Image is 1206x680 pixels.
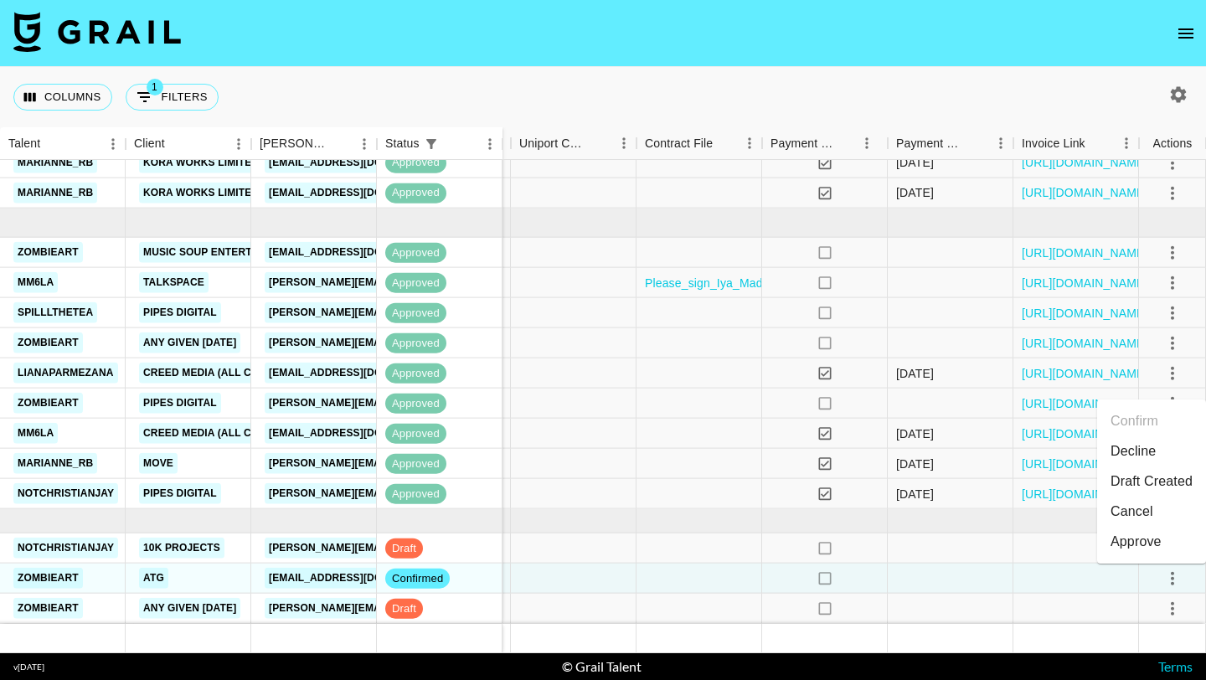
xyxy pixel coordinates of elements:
[1022,394,1148,411] a: [URL][DOMAIN_NAME]
[265,332,538,353] a: [PERSON_NAME][EMAIL_ADDRESS][DOMAIN_NAME]
[139,423,313,444] a: Creed Media (All Campaigns)
[352,131,377,157] button: Menu
[420,132,443,156] div: 1 active filter
[13,183,97,203] a: marianne_rb
[139,332,240,353] a: Any given [DATE]
[1158,298,1187,327] button: select merge strategy
[13,483,118,504] a: notchristianjay
[888,127,1013,160] div: Payment Sent Date
[265,242,452,263] a: [EMAIL_ADDRESS][DOMAIN_NAME]
[139,598,240,619] a: Any given [DATE]
[265,483,538,504] a: [PERSON_NAME][EMAIL_ADDRESS][DOMAIN_NAME]
[1158,564,1187,592] button: select merge strategy
[385,335,446,351] span: approved
[1022,425,1148,441] a: [URL][DOMAIN_NAME]
[1085,131,1109,155] button: Sort
[385,600,423,616] span: draft
[896,127,965,160] div: Payment Sent Date
[1158,178,1187,207] button: select merge strategy
[8,127,40,160] div: Talent
[13,423,58,444] a: mm6la
[1013,127,1139,160] div: Invoice Link
[1022,485,1148,502] a: [URL][DOMAIN_NAME]
[385,570,450,586] span: confirmed
[385,275,446,291] span: approved
[1153,127,1193,160] div: Actions
[443,132,466,156] button: Sort
[265,538,624,559] a: [PERSON_NAME][EMAIL_ADDRESS][PERSON_NAME][DOMAIN_NAME]
[13,332,83,353] a: zombieart
[511,127,636,160] div: Uniport Contact Email
[139,393,221,414] a: Pipes Digital
[13,84,112,111] button: Select columns
[836,131,859,155] button: Sort
[1158,658,1193,674] a: Terms
[385,185,446,201] span: approved
[265,363,452,384] a: [EMAIL_ADDRESS][DOMAIN_NAME]
[40,132,64,156] button: Sort
[896,485,934,502] div: 31/07/2025
[385,425,446,441] span: approved
[588,131,611,155] button: Sort
[477,131,502,157] button: Menu
[1022,154,1148,171] a: [URL][DOMAIN_NAME]
[1097,497,1206,527] li: Cancel
[265,393,538,414] a: [PERSON_NAME][EMAIL_ADDRESS][DOMAIN_NAME]
[1158,148,1187,177] button: select merge strategy
[1158,238,1187,266] button: select merge strategy
[265,598,538,619] a: [PERSON_NAME][EMAIL_ADDRESS][DOMAIN_NAME]
[265,272,624,293] a: [PERSON_NAME][EMAIL_ADDRESS][PERSON_NAME][DOMAIN_NAME]
[1022,274,1148,291] a: [URL][DOMAIN_NAME]
[713,131,736,155] button: Sort
[385,456,446,471] span: approved
[385,155,446,171] span: approved
[385,245,446,260] span: approved
[562,658,642,675] div: © Grail Talent
[265,423,452,444] a: [EMAIL_ADDRESS][DOMAIN_NAME]
[385,486,446,502] span: approved
[139,152,263,173] a: KORA WORKS LIMITED
[519,127,588,160] div: Uniport Contact Email
[226,131,251,157] button: Menu
[13,453,97,474] a: marianne_rb
[147,79,163,95] span: 1
[1022,334,1148,351] a: [URL][DOMAIN_NAME]
[896,425,934,441] div: 02/07/2025
[1158,268,1187,296] button: select merge strategy
[1022,455,1148,471] a: [URL][DOMAIN_NAME]
[854,131,879,156] button: Menu
[770,127,836,160] div: Payment Sent
[13,568,83,589] a: zombieart
[134,127,165,160] div: Client
[260,127,328,160] div: [PERSON_NAME]
[385,127,511,160] div: Invoice Notes
[1097,436,1206,466] li: Decline
[265,453,538,474] a: [PERSON_NAME][EMAIL_ADDRESS][DOMAIN_NAME]
[13,152,97,173] a: marianne_rb
[385,305,446,321] span: approved
[139,363,313,384] a: Creed Media (All Campaigns)
[13,12,181,52] img: Grail Talent
[645,127,713,160] div: Contract File
[265,183,452,203] a: [EMAIL_ADDRESS][DOMAIN_NAME]
[328,132,352,156] button: Sort
[139,272,209,293] a: Talkspace
[896,455,934,471] div: 08/08/2025
[1169,17,1203,50] button: open drawer
[896,154,934,171] div: 06/07/2025
[139,242,302,263] a: Music Soup Entertainment
[896,184,934,201] div: 15/07/2025
[1139,127,1206,160] div: Actions
[385,395,446,411] span: approved
[1111,532,1162,552] div: Approve
[1022,364,1148,381] a: [URL][DOMAIN_NAME]
[139,453,178,474] a: MOVE
[385,365,446,381] span: approved
[1022,184,1148,201] a: [URL][DOMAIN_NAME]
[1022,127,1085,160] div: Invoice Link
[139,302,221,323] a: Pipes Digital
[265,152,452,173] a: [EMAIL_ADDRESS][DOMAIN_NAME]
[636,127,762,160] div: Contract File
[165,132,188,156] button: Sort
[1097,466,1206,497] li: Draft Created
